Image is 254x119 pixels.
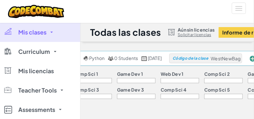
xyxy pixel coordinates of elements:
[89,55,105,61] span: Python
[18,49,50,55] span: Curriculum
[84,56,89,61] img: python.png
[18,107,55,113] span: Assessments
[173,56,208,60] span: Código de la clase
[178,32,215,37] a: Solicitar licencias
[161,71,184,76] p: Web Dev 1
[117,71,143,76] p: Game Dev 1
[204,87,230,92] p: Comp Sci 5
[161,87,186,92] p: Comp Sci 4
[178,27,215,32] span: Aún sin licencias
[73,87,99,92] p: Comp Sci 3
[18,29,47,35] span: Mis clases
[204,71,230,76] p: Comp Sci 2
[3,54,169,63] a: Sexto tecnología Python 0 Students [DATE]
[73,71,98,76] p: Comp Sci 1
[211,55,241,61] span: WestNewBag
[108,56,114,61] img: MultipleUsers.png
[148,55,162,61] span: [DATE]
[117,87,144,92] p: Game Dev 3
[90,26,161,38] h1: Todas las clases
[8,5,64,18] img: CodeCombat logo
[114,55,138,61] span: 0 Students
[18,68,54,74] span: Mis licencias
[141,56,147,61] img: calendar.svg
[18,87,57,93] span: Teacher Tools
